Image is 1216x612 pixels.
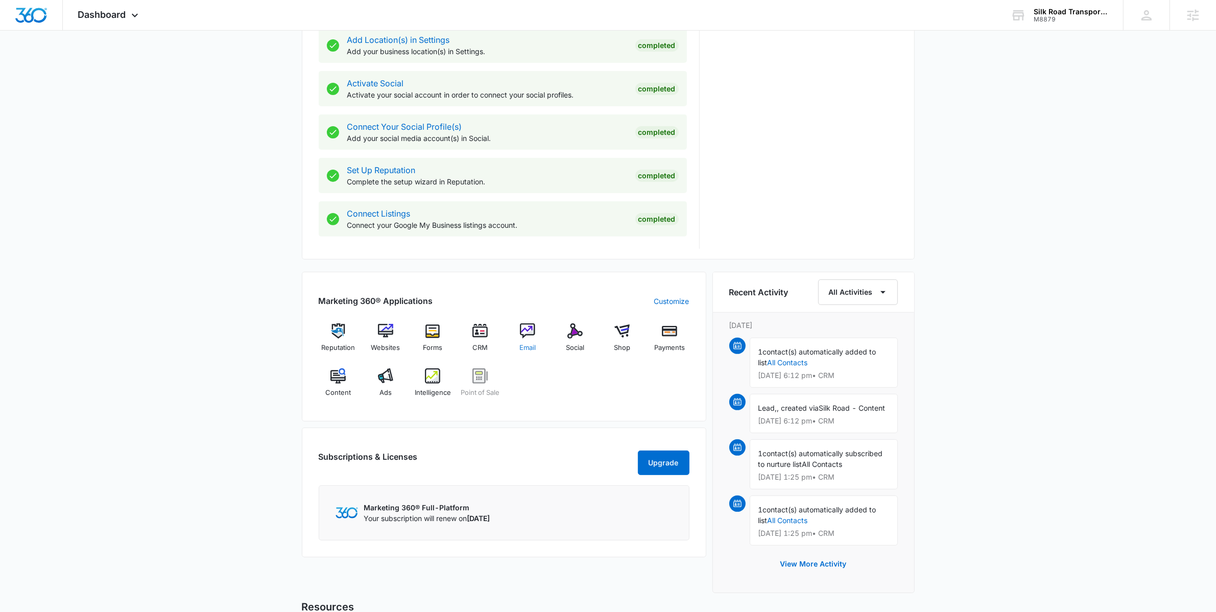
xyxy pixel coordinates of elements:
p: [DATE] 6:12 pm • CRM [758,372,889,379]
span: Forms [423,343,442,353]
div: account id [1034,16,1108,23]
div: Completed [635,213,679,225]
p: Complete the setup wizard in Reputation. [347,176,627,187]
p: [DATE] [729,320,898,331]
span: Social [566,343,584,353]
a: Intelligence [413,368,452,405]
div: Completed [635,39,679,52]
span: contact(s) automatically added to list [758,505,876,525]
span: 1 [758,449,763,458]
span: Shop [614,343,630,353]
a: CRM [461,323,500,360]
p: Connect your Google My Business listings account. [347,220,627,230]
a: Add Location(s) in Settings [347,35,450,45]
span: Point of Sale [461,388,499,398]
p: Add your social media account(s) in Social. [347,133,627,144]
img: Marketing 360 Logo [336,507,358,518]
span: Ads [379,388,392,398]
span: All Contacts [802,460,843,468]
span: CRM [472,343,488,353]
p: Activate your social account in order to connect your social profiles. [347,89,627,100]
h2: Subscriptions & Licenses [319,451,418,471]
p: Your subscription will renew on [364,513,490,524]
p: [DATE] 1:25 pm • CRM [758,530,889,537]
p: Add your business location(s) in Settings. [347,46,627,57]
a: Customize [654,296,689,307]
span: Content [325,388,351,398]
p: Marketing 360® Full-Platform [364,502,490,513]
div: account name [1034,8,1108,16]
a: All Contacts [768,358,808,367]
span: Websites [371,343,400,353]
span: Intelligence [415,388,451,398]
button: All Activities [818,279,898,305]
a: Ads [366,368,405,405]
a: Point of Sale [461,368,500,405]
a: Connect Your Social Profile(s) [347,122,462,132]
div: Completed [635,83,679,95]
span: 1 [758,347,763,356]
a: Email [508,323,547,360]
h6: Recent Activity [729,286,789,298]
span: Lead, [758,404,777,412]
a: Shop [603,323,642,360]
span: Silk Road - Content [819,404,886,412]
a: Set Up Reputation [347,165,416,175]
div: Completed [635,170,679,182]
span: Payments [654,343,685,353]
span: Email [519,343,536,353]
a: Forms [413,323,452,360]
span: contact(s) automatically added to list [758,347,876,367]
button: View More Activity [770,552,857,576]
p: [DATE] 6:12 pm • CRM [758,417,889,425]
span: Dashboard [78,9,126,20]
a: Websites [366,323,405,360]
span: 1 [758,505,763,514]
a: Connect Listings [347,208,411,219]
span: , created via [777,404,819,412]
span: contact(s) automatically subscribed to nurture list [758,449,883,468]
a: All Contacts [768,516,808,525]
span: Reputation [321,343,355,353]
a: Social [555,323,594,360]
button: Upgrade [638,451,689,475]
div: Completed [635,126,679,138]
p: [DATE] 1:25 pm • CRM [758,474,889,481]
span: [DATE] [467,514,490,523]
a: Content [319,368,358,405]
a: Payments [650,323,689,360]
a: Activate Social [347,78,404,88]
h2: Marketing 360® Applications [319,295,433,307]
a: Reputation [319,323,358,360]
